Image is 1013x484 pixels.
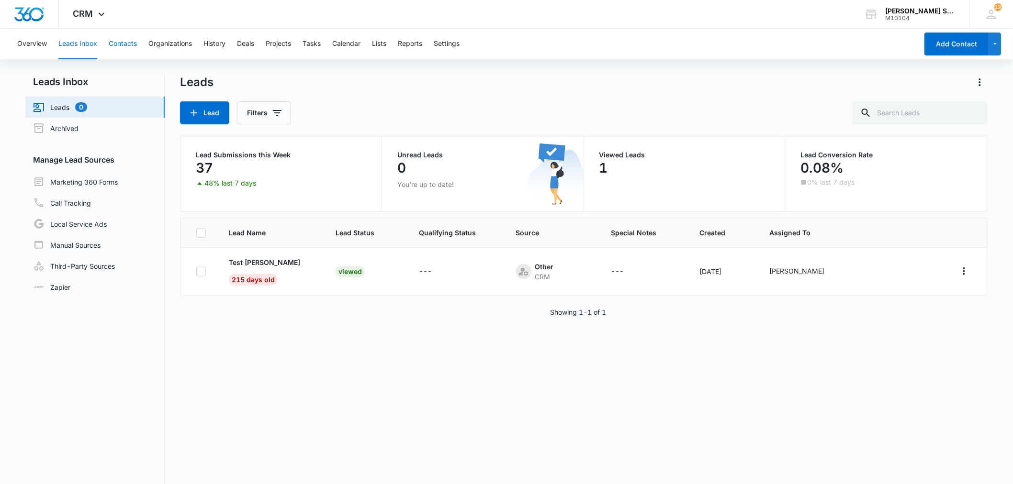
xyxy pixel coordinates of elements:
div: notifications count [994,3,1002,11]
a: Leads0 [33,101,87,113]
button: Organizations [148,29,192,59]
input: Search Leads [853,101,988,124]
p: 0% last 7 days [808,179,855,186]
a: Zapier [33,282,70,292]
a: Viewed [336,267,365,275]
div: [PERSON_NAME] [769,266,824,276]
span: 215 days old [229,274,278,286]
button: History [203,29,225,59]
p: Unread Leads [397,152,568,158]
div: - - Select to Edit Field [419,266,450,277]
button: Deals [237,29,254,59]
span: Lead Name [229,228,313,238]
div: account name [886,7,956,15]
p: 0.08% [801,160,844,176]
div: [DATE] [699,266,746,276]
a: Test [PERSON_NAME]215 days old [229,257,313,284]
button: Contacts [109,29,137,59]
span: Special Notes [611,228,676,238]
a: Archived [33,122,79,134]
button: Calendar [332,29,360,59]
a: Local Service Ads [33,218,107,230]
p: 48% last 7 days [204,180,256,187]
p: Showing 1-1 of 1 [550,307,606,317]
button: Lists [372,29,386,59]
a: Marketing 360 Forms [33,176,118,187]
button: Leads Inbox [58,29,97,59]
p: Lead Submissions this Week [196,152,366,158]
h1: Leads [180,75,214,89]
p: You’re up to date! [397,179,568,189]
span: Source [516,228,588,238]
p: Lead Conversion Rate [801,152,972,158]
div: - - Select to Edit Field [769,266,842,277]
a: Call Tracking [33,197,91,209]
button: Overview [17,29,47,59]
h3: Manage Lead Sources [25,154,165,165]
button: Projects [266,29,291,59]
div: - - Select to Edit Field [611,266,641,277]
p: 1 [599,160,608,176]
span: Assigned To [769,228,842,238]
p: Test [PERSON_NAME] [229,257,300,267]
button: Add Contact [924,33,989,55]
div: Viewed [336,266,365,277]
div: Other [535,262,554,272]
button: Filters [237,101,291,124]
p: Viewed Leads [599,152,770,158]
button: Lead [180,101,229,124]
span: Qualifying Status [419,228,493,238]
div: - - Select to Edit Field [516,262,571,282]
button: Tasks [303,29,321,59]
span: CRM [73,9,93,19]
div: --- [611,266,624,277]
span: Lead Status [336,228,396,238]
a: Manual Sources [33,239,101,251]
span: Created [699,228,746,238]
a: Third-Party Sources [33,260,115,272]
p: 37 [196,160,213,176]
div: --- [419,266,432,277]
button: Actions [972,75,988,90]
button: Actions [957,264,972,279]
button: Settings [434,29,460,59]
button: Reports [398,29,422,59]
p: 0 [397,160,406,176]
span: 132 [994,3,1002,11]
h2: Leads Inbox [25,75,165,89]
div: CRM [535,272,554,282]
div: account id [886,15,956,22]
